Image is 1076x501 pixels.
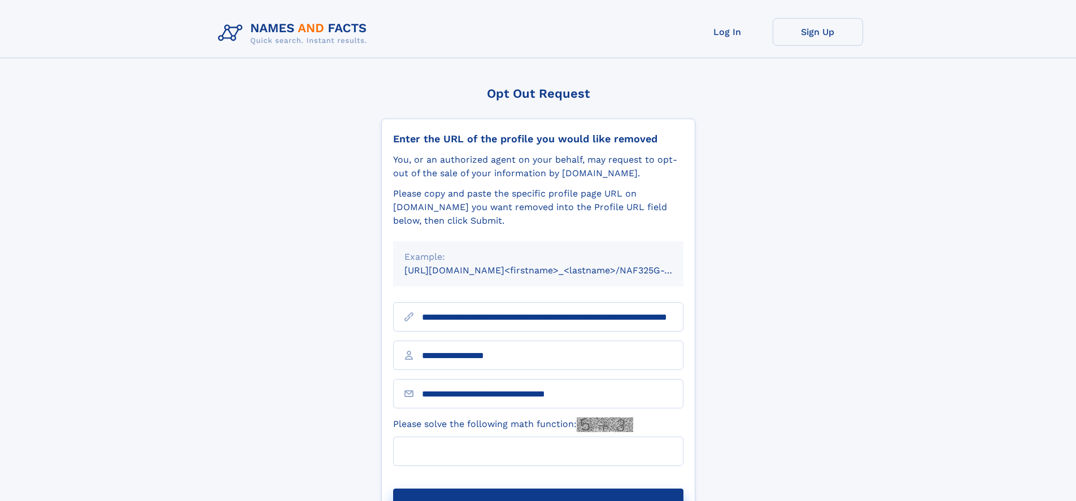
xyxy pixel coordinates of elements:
div: Enter the URL of the profile you would like removed [393,133,683,145]
a: Log In [682,18,773,46]
img: Logo Names and Facts [214,18,376,49]
div: You, or an authorized agent on your behalf, may request to opt-out of the sale of your informatio... [393,153,683,180]
div: Please copy and paste the specific profile page URL on [DOMAIN_NAME] you want removed into the Pr... [393,187,683,228]
label: Please solve the following math function: [393,417,633,432]
div: Example: [404,250,672,264]
a: Sign Up [773,18,863,46]
small: [URL][DOMAIN_NAME]<firstname>_<lastname>/NAF325G-xxxxxxxx [404,265,705,276]
div: Opt Out Request [381,86,695,101]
